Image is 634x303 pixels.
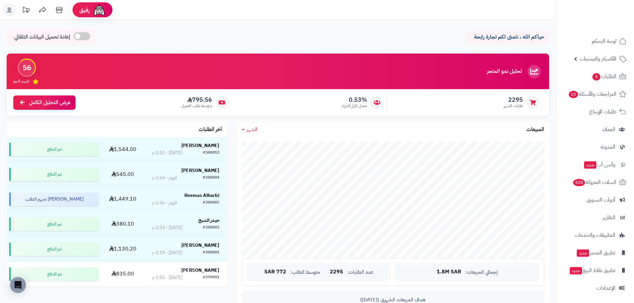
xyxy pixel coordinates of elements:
a: الإعدادات [560,280,630,296]
a: السلات المتروكة408 [560,174,630,190]
span: الطلبات [592,72,616,81]
div: [DATE] - 2:19 م [152,249,182,256]
span: إجمالي المبيعات: [465,269,498,275]
span: | [324,269,326,274]
a: تطبيق المتجرجديد [560,245,630,261]
a: التقارير [560,210,630,226]
img: ai-face.png [93,3,106,17]
span: جديد [577,249,589,257]
span: 2295 [330,269,343,275]
span: جديد [570,267,582,274]
span: أدوات التسويق [586,195,615,205]
span: متوسط الطلب: [290,269,320,275]
span: طلبات الإرجاع [589,107,616,116]
div: تم الدفع [9,242,99,256]
div: [PERSON_NAME] تجهيز الطلب [9,193,99,206]
a: أدوات التسويق [560,192,630,208]
span: 5 [592,73,600,80]
a: التطبيقات والخدمات [560,227,630,243]
h3: آخر الطلبات [199,127,222,133]
span: جديد [584,161,596,169]
span: تطبيق المتجر [576,248,615,257]
div: #379991 [203,274,219,281]
strong: [PERSON_NAME] [181,167,219,174]
strong: [PERSON_NAME] [181,142,219,149]
div: #380004 [203,175,219,181]
h3: تحليل نمو المتجر [487,69,522,75]
td: 1,449.10 [101,187,144,212]
span: المراجعات والأسئلة [568,89,616,99]
span: 0.53% [342,96,367,103]
a: الشهر [242,126,258,133]
strong: حيدر الشيخ [198,217,219,224]
span: وآتس آب [583,160,615,169]
div: #380002 [203,200,219,206]
span: السلات المتروكة [572,178,616,187]
div: تم الدفع [9,143,99,156]
a: تطبيق نقاط البيعجديد [560,262,630,278]
a: تحديثات المنصة [18,3,34,18]
td: 545.00 [101,162,144,187]
span: 15 [569,91,578,98]
div: Open Intercom Messenger [10,277,26,293]
span: تطبيق نقاط البيع [569,266,615,275]
span: العملاء [602,125,615,134]
div: #380013 [203,150,219,156]
span: لوحة التحكم [592,37,616,46]
span: التطبيقات والخدمات [575,230,615,240]
span: 408 [573,179,585,186]
span: 795.56 [181,96,212,103]
a: لوحة التحكم [560,33,630,49]
td: 1,130.20 [101,237,144,261]
a: عرض التحليل الكامل [13,95,76,110]
td: 1,544.00 [101,137,144,162]
a: طلبات الإرجاع [560,104,630,120]
span: عدد الطلبات: [347,269,373,275]
h3: المبيعات [527,127,544,133]
span: رفيق [79,6,90,14]
a: العملاء [560,121,630,137]
a: وآتس آبجديد [560,157,630,173]
span: الإعدادات [596,283,615,293]
strong: [PERSON_NAME] [181,242,219,249]
span: إعادة تحميل البيانات التلقائي [14,33,70,41]
p: حياكم الله ، نتمنى لكم تجارة رابحة [471,33,544,41]
div: [DATE] - 2:52 م [152,150,182,156]
div: تم الدفع [9,218,99,231]
span: 1.8M SAR [437,269,461,275]
div: تم الدفع [9,168,99,181]
div: اليوم - 2:34 م [152,175,177,181]
span: 772 SAR [264,269,286,275]
td: 380.10 [101,212,144,236]
a: الطلبات5 [560,69,630,84]
div: [DATE] - 2:33 م [152,225,182,231]
div: [DATE] - 1:55 م [152,274,182,281]
div: #380003 [203,225,219,231]
span: المدونة [601,142,615,152]
strong: Reemas Alharbi [184,192,219,199]
td: 835.00 [101,262,144,286]
span: تقييم النمو [13,78,29,84]
span: 2295 [504,96,523,103]
strong: [PERSON_NAME] [181,267,219,274]
img: logo-2.png [589,18,628,32]
span: الشهر [247,125,258,133]
a: المدونة [560,139,630,155]
span: متوسط طلب العميل [181,103,212,109]
div: اليوم - 2:36 م [152,200,177,206]
span: معدل تكرار الشراء [342,103,367,109]
span: التقارير [603,213,615,222]
div: #380001 [203,249,219,256]
span: الأقسام والمنتجات [580,54,616,64]
div: تم الدفع [9,267,99,281]
span: طلبات الشهر [504,103,523,109]
span: عرض التحليل الكامل [29,99,71,106]
a: المراجعات والأسئلة15 [560,86,630,102]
